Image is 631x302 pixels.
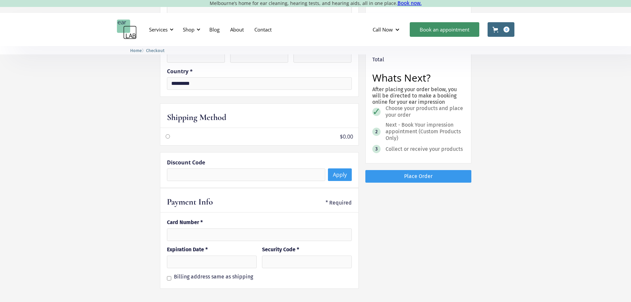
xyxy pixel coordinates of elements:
button: Apply Discount [328,168,352,181]
div: Choose your products and place your order [386,105,463,118]
a: Blog [204,20,225,39]
a: Open cart [488,22,514,37]
div: 0 [503,27,509,32]
div: Call Now [373,26,393,33]
label: Card Number * [167,219,352,226]
iframe: Secure expiration date input frame [171,259,252,264]
a: Book an appointment [410,22,479,37]
iframe: Secure CVC input frame [266,259,347,264]
a: Home [130,47,142,53]
iframe: Secure card number input frame [171,231,347,237]
a: Place Order [365,170,471,182]
input: $0.00 [166,134,170,139]
label: Billing address same as shipping [174,273,253,280]
div: Shop [179,20,202,39]
span: Home [130,48,142,53]
p: After placing your order below, you will be directed to make a booking online for your ear impres... [372,86,464,105]
a: About [225,20,249,39]
li: 〉 [130,47,146,54]
div: Shop [183,26,194,33]
a: home [117,20,137,39]
div: Call Now [367,20,406,39]
h3: Payment Info [167,196,213,208]
h3: Shipping Method [167,112,226,123]
div: Services [149,26,168,33]
h2: Whats Next? [372,73,464,83]
label: Security Code * [262,246,352,253]
a: Contact [249,20,277,39]
div: ✓ [372,106,381,117]
div: Total [372,56,384,63]
div: $0.00 [340,133,353,140]
div: 2 [375,129,378,134]
div: Collect or receive your products [386,146,463,152]
span: Checkout [146,48,165,53]
div: * Required [326,200,352,206]
label: Discount Code [167,159,352,166]
label: Country * [167,68,352,75]
div: Next - Book Your impression appointment (Custom Products Only) [386,122,463,142]
a: Checkout [146,47,165,53]
div: Services [145,20,176,39]
label: Expiration Date * [167,246,257,253]
div: 3 [375,147,378,151]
